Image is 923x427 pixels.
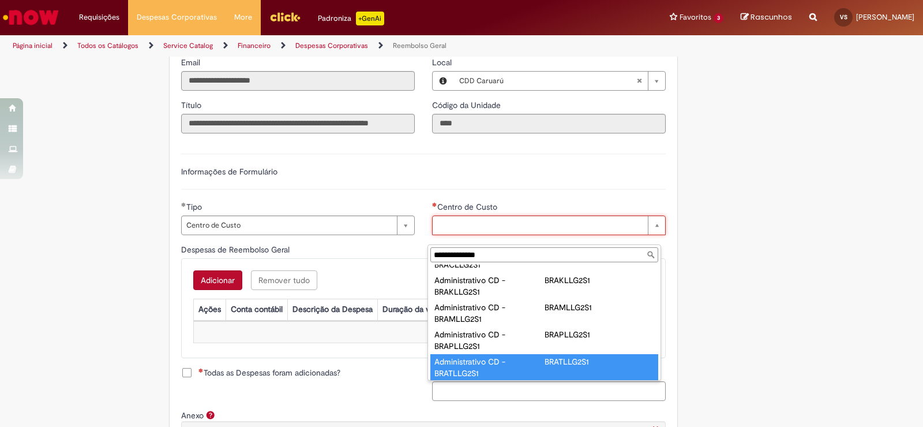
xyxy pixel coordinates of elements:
div: BRAKLLG2S1 [545,274,655,286]
div: BRATLLG2S1 [545,356,655,367]
div: Administrativo CD - BRAMLLG2S1 [434,302,545,325]
div: Administrativo CD - BRATLLG2S1 [434,356,545,379]
div: BRAPLLG2S1 [545,329,655,340]
ul: Centro de Custo [428,265,661,380]
div: Administrativo CD - BRAKLLG2S1 [434,274,545,298]
div: BRAMLLG2S1 [545,302,655,313]
div: Administrativo CD - BRAPLLG2S1 [434,329,545,352]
